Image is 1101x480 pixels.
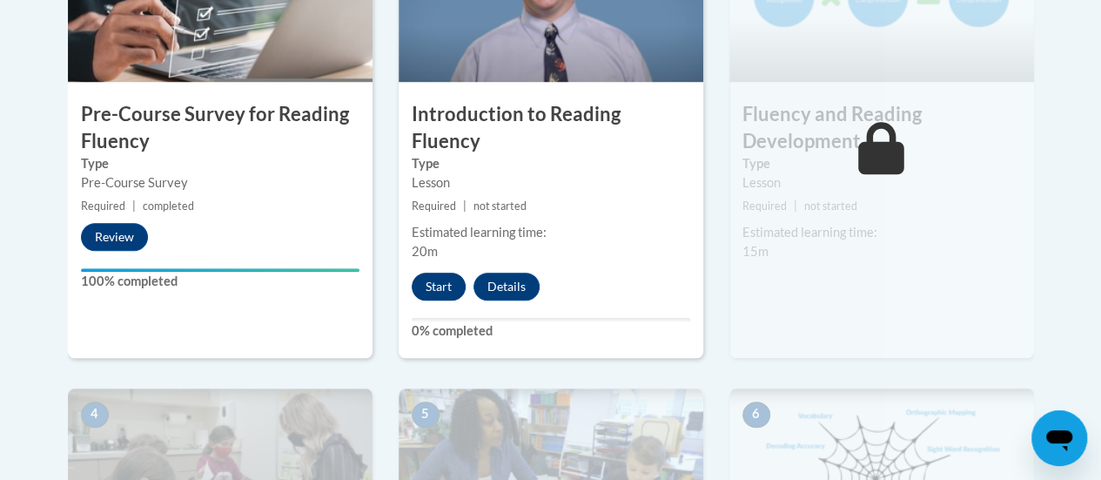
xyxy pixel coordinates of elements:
h3: Fluency and Reading Development [729,101,1034,155]
label: Type [742,154,1021,173]
label: 0% completed [412,321,690,341]
h3: Introduction to Reading Fluency [399,101,703,155]
span: | [463,199,467,213]
div: Lesson [412,173,690,193]
span: completed [143,199,194,213]
h3: Pre-Course Survey for Reading Fluency [68,101,373,155]
span: 15m [742,244,769,259]
span: 20m [412,244,438,259]
div: Lesson [742,173,1021,193]
span: not started [473,199,527,213]
div: Pre-Course Survey [81,173,359,193]
span: 6 [742,402,770,428]
span: Required [742,199,787,213]
span: Required [81,199,125,213]
span: | [794,199,797,213]
label: Type [81,154,359,173]
span: 5 [412,402,440,428]
span: | [132,199,136,213]
div: Estimated learning time: [742,223,1021,242]
span: 4 [81,402,109,428]
label: Type [412,154,690,173]
button: Review [81,223,148,251]
button: Details [473,273,540,301]
span: not started [804,199,857,213]
iframe: Button to launch messaging window [1031,410,1087,466]
label: 100% completed [81,272,359,291]
div: Your progress [81,268,359,272]
span: Required [412,199,456,213]
div: Estimated learning time: [412,223,690,242]
button: Start [412,273,466,301]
